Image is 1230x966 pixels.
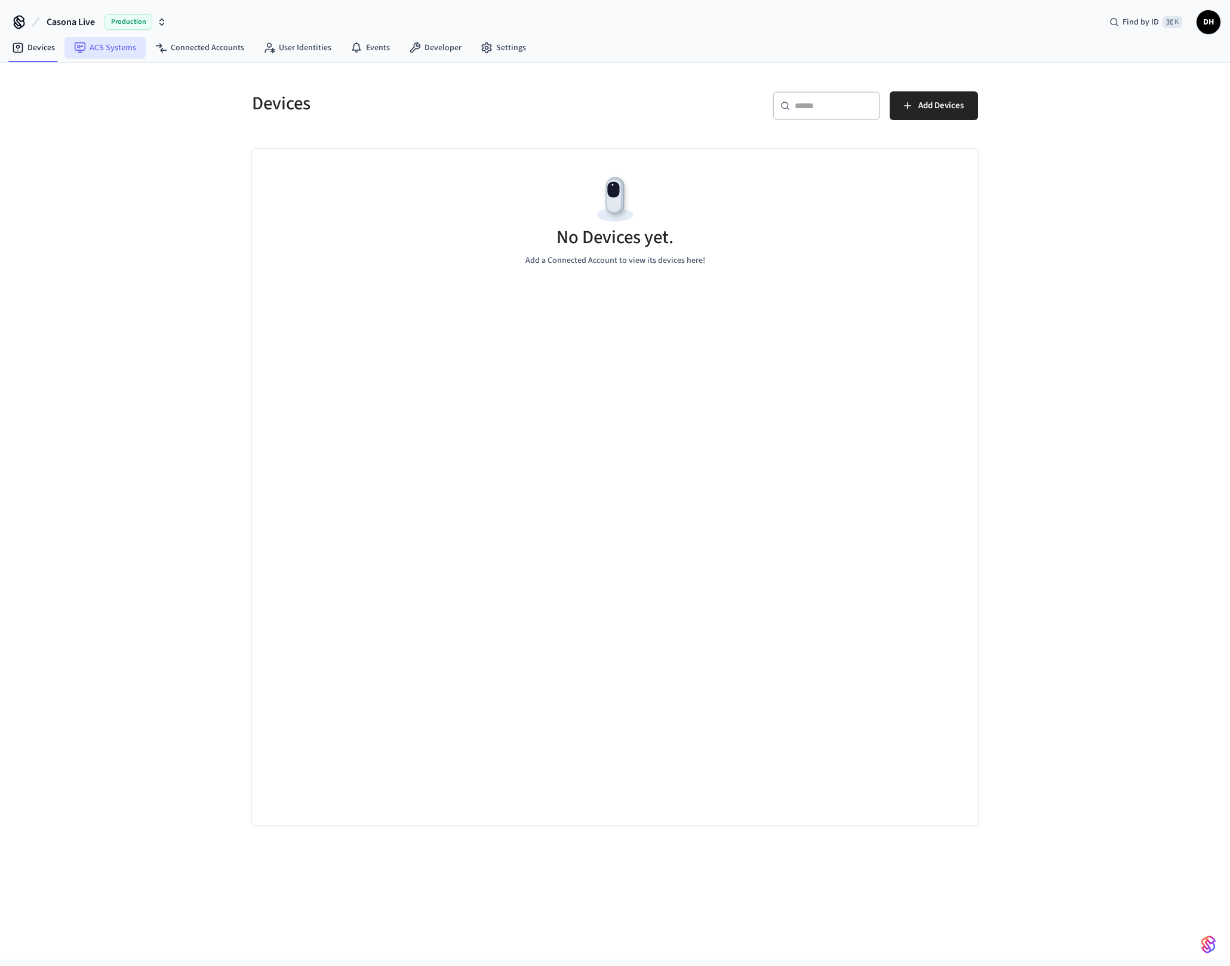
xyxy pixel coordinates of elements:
[104,14,152,30] span: Production
[471,37,536,59] a: Settings
[146,37,254,59] a: Connected Accounts
[1197,10,1220,34] button: DH
[2,37,64,59] a: Devices
[525,254,705,267] p: Add a Connected Account to view its devices here!
[341,37,399,59] a: Events
[1100,11,1192,33] div: Find by ID⌘ K
[1201,935,1216,954] img: SeamLogoGradient.69752ec5.svg
[1198,11,1219,33] span: DH
[890,91,978,120] button: Add Devices
[254,37,341,59] a: User Identities
[556,225,674,250] h5: No Devices yet.
[252,91,608,116] h5: Devices
[47,15,95,29] span: Casona Live
[1163,16,1182,28] span: ⌘ K
[1123,16,1159,28] span: Find by ID
[64,37,146,59] a: ACS Systems
[588,173,642,226] img: Devices Empty State
[918,98,964,114] span: Add Devices
[399,37,471,59] a: Developer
